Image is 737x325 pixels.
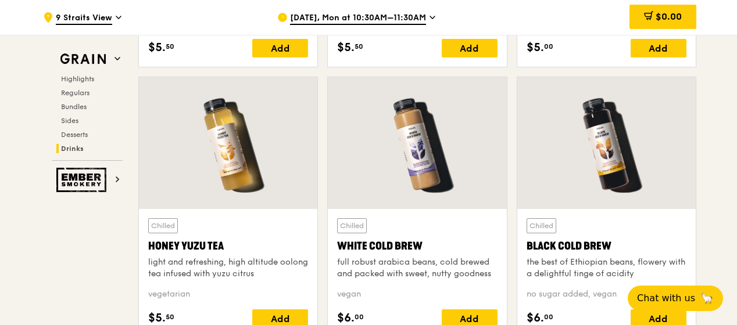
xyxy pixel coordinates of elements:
span: $5. [337,39,355,56]
div: vegan [337,288,497,300]
div: light and refreshing, high altitude oolong tea infused with yuzu citrus [148,257,308,280]
button: Chat with us🦙 [628,286,723,311]
span: 50 [166,42,174,51]
div: no sugar added, vegan [527,288,686,300]
div: Add [442,39,498,57]
span: [DATE], Mon at 10:30AM–11:30AM [290,12,426,25]
span: Bundles [61,103,87,111]
span: Regulars [61,89,90,97]
span: Chat with us [637,291,695,305]
div: Add [252,39,308,57]
span: $5. [148,39,166,56]
img: Grain web logo [56,49,110,70]
div: Black Cold Brew [527,238,686,254]
span: 9 Straits View [56,12,112,25]
div: Chilled [527,218,556,233]
span: Highlights [61,75,94,83]
div: Chilled [337,218,367,233]
span: $0.00 [656,11,682,22]
div: full robust arabica beans, cold brewed and packed with sweet, nutty goodness [337,257,497,280]
div: vegetarian [148,288,308,300]
span: Desserts [61,131,88,139]
div: Add [631,39,686,57]
div: the best of Ethiopian beans, flowery with a delightful tinge of acidity [527,257,686,280]
span: 00 [355,312,364,322]
span: 50 [355,42,363,51]
span: 00 [544,312,553,322]
div: Honey Yuzu Tea [148,238,308,254]
span: 50 [166,312,174,322]
span: $5. [527,39,544,56]
span: 🦙 [700,291,714,305]
div: White Cold Brew [337,238,497,254]
img: Ember Smokery web logo [56,168,110,192]
span: Sides [61,117,78,125]
div: Chilled [148,218,178,233]
span: 00 [544,42,553,51]
span: Drinks [61,145,84,153]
